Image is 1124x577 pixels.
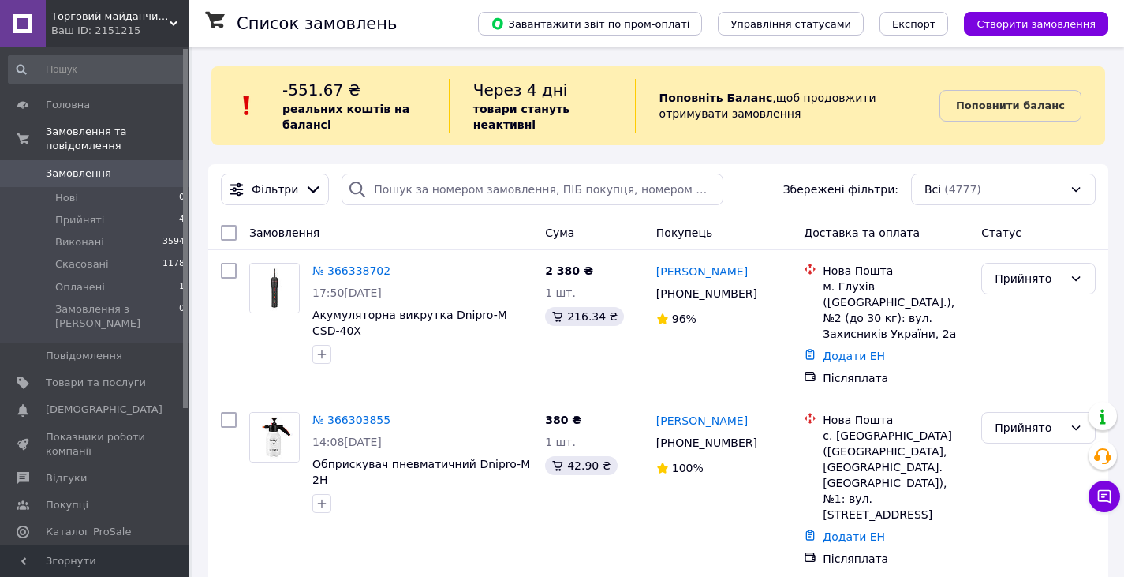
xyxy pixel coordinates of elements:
[179,302,185,331] span: 0
[46,403,162,417] span: [DEMOGRAPHIC_DATA]
[282,103,409,131] b: реальних коштів на балансі
[545,227,574,239] span: Cума
[656,264,748,279] a: [PERSON_NAME]
[672,313,696,325] span: 96%
[237,14,397,33] h1: Список замовлень
[478,12,702,36] button: Завантажити звіт по пром-оплаті
[545,264,593,277] span: 2 380 ₴
[545,414,581,426] span: 380 ₴
[804,227,920,239] span: Доставка та оплата
[981,227,1021,239] span: Статус
[823,279,969,342] div: м. Глухів ([GEOGRAPHIC_DATA].), №2 (до 30 кг): вул. Захисників України, 2а
[939,90,1081,122] a: Поповнити баланс
[235,94,259,118] img: :exclamation:
[956,99,1065,111] b: Поповнити баланс
[55,280,105,294] span: Оплачені
[783,182,898,197] span: Збережені фільтри:
[250,264,299,313] img: Фото товару
[312,309,507,337] a: Акумуляторна викрутка Dnipro-M CSD-40X
[892,18,936,30] span: Експорт
[730,18,851,30] span: Управління статусами
[46,430,146,459] span: Показники роботи компанії
[312,264,390,277] a: № 366338702
[672,462,704,474] span: 100%
[179,191,185,205] span: 0
[51,9,170,24] span: Торговий майданчик Агропродукт
[252,182,298,197] span: Фільтри
[46,376,146,390] span: Товари та послуги
[823,412,969,428] div: Нова Пошта
[656,227,712,239] span: Покупець
[545,287,576,299] span: 1 шт.
[948,17,1108,29] a: Створити замовлення
[55,257,109,272] span: Скасовані
[312,414,390,426] a: № 366303855
[823,263,969,279] div: Нова Пошта
[55,235,104,249] span: Виконані
[823,370,969,386] div: Післяплата
[635,79,939,133] div: , щоб продовжити отримувати замовлення
[46,349,122,363] span: Повідомлення
[823,530,885,543] a: Додати ЕН
[976,18,1096,30] span: Створити замовлення
[823,350,885,362] a: Додати ЕН
[51,24,189,38] div: Ваш ID: 2151215
[46,498,88,512] span: Покупці
[55,302,179,331] span: Замовлення з [PERSON_NAME]
[312,458,530,486] a: Обприскувач пневматичний Dnipro-M 2H
[8,55,186,84] input: Пошук
[249,227,319,239] span: Замовлення
[656,436,757,449] span: [PHONE_NUMBER]
[659,92,773,104] b: Поповніть Баланс
[656,413,748,429] a: [PERSON_NAME]
[545,436,576,448] span: 1 шт.
[473,103,569,131] b: товари стануть неактивні
[179,280,185,294] span: 1
[282,81,360,99] span: -551.67 ₴
[162,235,185,249] span: 3594
[312,287,382,299] span: 17:50[DATE]
[656,287,757,300] span: [PHONE_NUMBER]
[55,213,104,227] span: Прийняті
[55,191,78,205] span: Нові
[718,12,864,36] button: Управління статусами
[1089,481,1120,512] button: Чат з покупцем
[995,419,1063,436] div: Прийнято
[995,270,1063,287] div: Прийнято
[162,257,185,272] span: 1178
[823,551,969,567] div: Післяплата
[823,428,969,523] div: с. [GEOGRAPHIC_DATA] ([GEOGRAPHIC_DATA], [GEOGRAPHIC_DATA]. [GEOGRAPHIC_DATA]), №1: вул. [STREET_...
[473,81,568,99] span: Через 4 дні
[46,125,189,153] span: Замовлення та повідомлення
[46,471,87,485] span: Відгуки
[249,263,300,313] a: Фото товару
[545,307,624,326] div: 216.34 ₴
[944,183,981,196] span: (4777)
[491,17,689,31] span: Завантажити звіт по пром-оплаті
[924,182,941,197] span: Всі
[342,174,723,205] input: Пошук за номером замовлення, ПІБ покупця, номером телефону, Email, номером накладної
[250,413,299,462] img: Фото товару
[545,456,617,475] div: 42.90 ₴
[46,525,131,539] span: Каталог ProSale
[249,412,300,463] a: Фото товару
[46,98,90,112] span: Головна
[964,12,1108,36] button: Створити замовлення
[46,167,111,181] span: Замовлення
[179,213,185,227] span: 4
[879,12,949,36] button: Експорт
[312,436,382,448] span: 14:08[DATE]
